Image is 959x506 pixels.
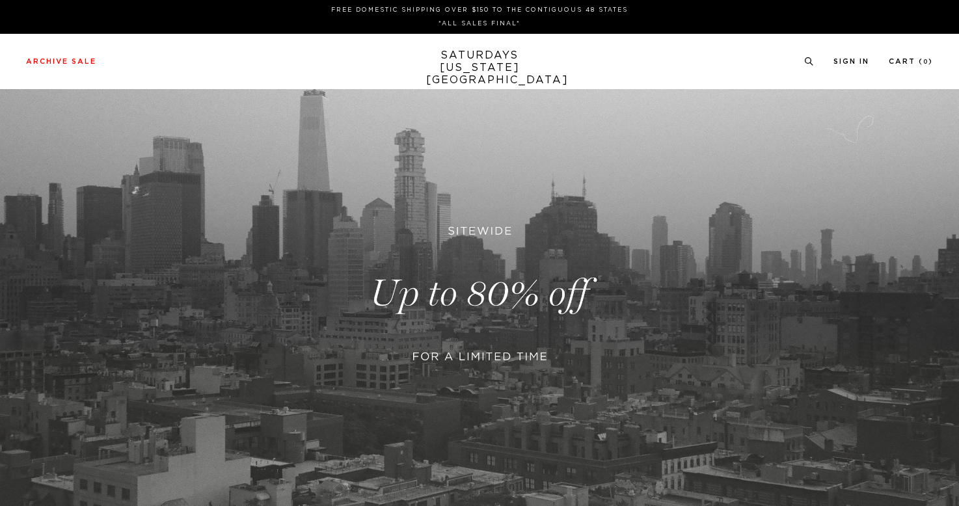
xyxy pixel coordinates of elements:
p: FREE DOMESTIC SHIPPING OVER $150 TO THE CONTIGUOUS 48 STATES [31,5,928,15]
a: Cart (0) [889,58,933,65]
a: Archive Sale [26,58,96,65]
a: Sign In [833,58,869,65]
a: SATURDAYS[US_STATE][GEOGRAPHIC_DATA] [426,49,534,87]
small: 0 [923,59,928,65]
p: *ALL SALES FINAL* [31,19,928,29]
